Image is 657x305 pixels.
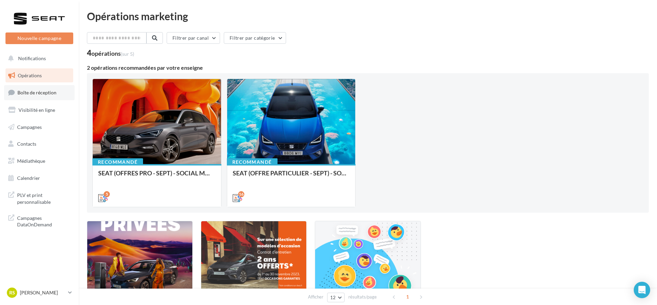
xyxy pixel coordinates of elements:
span: Notifications [18,55,46,61]
div: 16 [238,191,244,197]
div: SEAT (OFFRE PARTICULIER - SEPT) - SOCIAL MEDIA [233,170,350,183]
span: Boîte de réception [17,90,56,95]
button: Filtrer par catégorie [224,32,286,44]
a: Visibilité en ligne [4,103,75,117]
a: Campagnes DataOnDemand [4,211,75,231]
span: Campagnes [17,124,42,130]
a: Médiathèque [4,154,75,168]
a: Campagnes [4,120,75,134]
div: 5 [104,191,110,197]
span: 12 [330,295,336,300]
div: 2 opérations recommandées par votre enseigne [87,65,649,70]
a: Opérations [4,68,75,83]
div: Recommandé [227,158,278,166]
span: (sur 5) [121,51,134,57]
button: Notifications [4,51,72,66]
span: Afficher [308,294,323,300]
button: 12 [327,293,345,302]
span: RS [9,289,15,296]
button: Filtrer par canal [167,32,220,44]
span: Opérations [18,72,42,78]
div: 4 [87,49,134,57]
span: Médiathèque [17,158,45,164]
a: PLV et print personnalisable [4,188,75,208]
span: Campagnes DataOnDemand [17,213,70,228]
span: PLV et print personnalisable [17,190,70,205]
span: Visibilité en ligne [18,107,55,113]
a: RS [PERSON_NAME] [5,286,73,299]
a: Calendrier [4,171,75,185]
div: Recommandé [92,158,143,166]
span: Contacts [17,141,36,147]
div: SEAT (OFFRES PRO - SEPT) - SOCIAL MEDIA [98,170,216,183]
div: Open Intercom Messenger [634,282,650,298]
span: résultats/page [348,294,377,300]
p: [PERSON_NAME] [20,289,65,296]
a: Boîte de réception [4,85,75,100]
div: opérations [91,50,134,56]
span: Calendrier [17,175,40,181]
button: Nouvelle campagne [5,32,73,44]
span: 1 [402,291,413,302]
a: Contacts [4,137,75,151]
div: Opérations marketing [87,11,649,21]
